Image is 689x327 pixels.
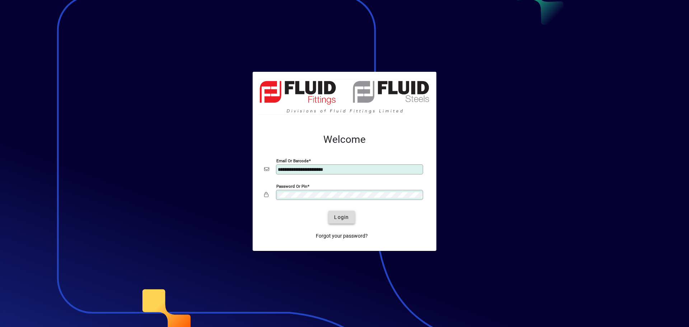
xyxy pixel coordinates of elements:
span: Login [334,214,349,221]
h2: Welcome [264,134,425,146]
mat-label: Password or Pin [276,184,307,189]
a: Forgot your password? [313,229,371,242]
button: Login [328,211,355,224]
span: Forgot your password? [316,232,368,240]
mat-label: Email or Barcode [276,158,309,163]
